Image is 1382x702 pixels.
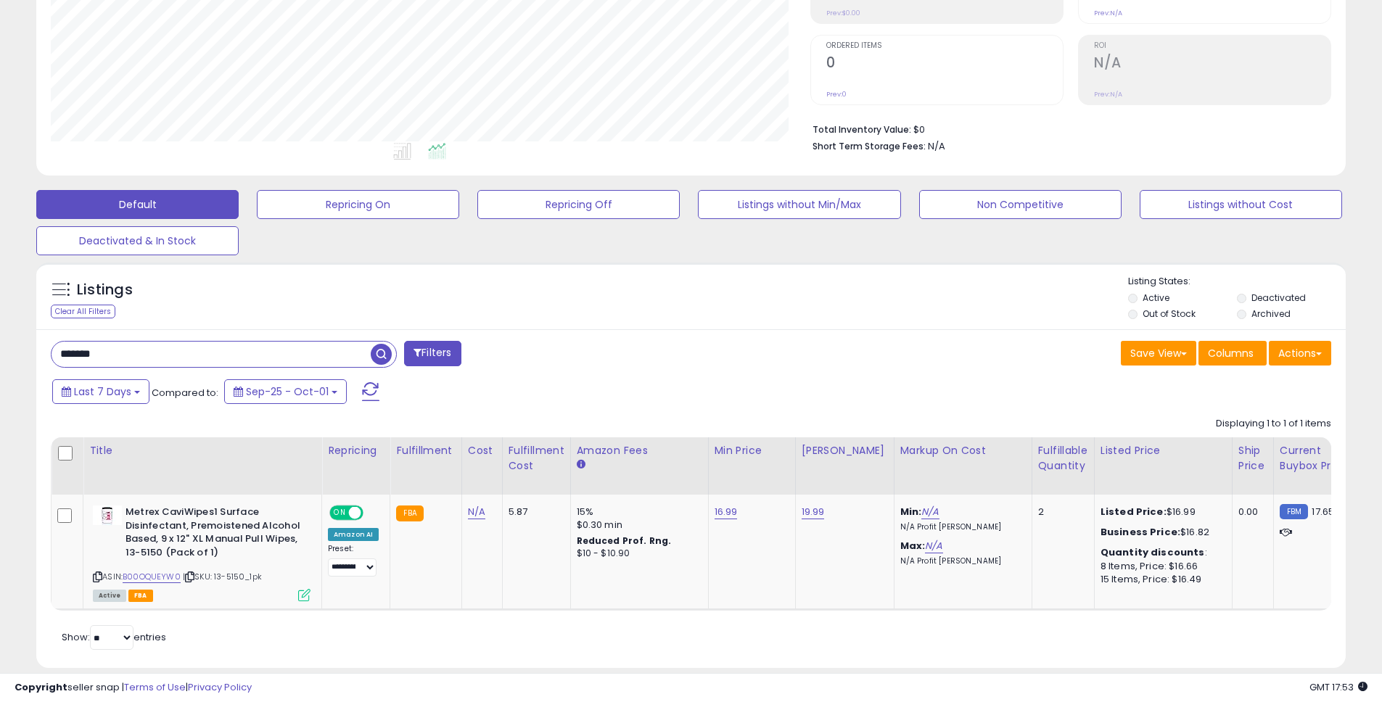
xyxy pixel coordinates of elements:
[921,505,939,519] a: N/A
[900,443,1026,458] div: Markup on Cost
[124,680,186,694] a: Terms of Use
[1198,341,1267,366] button: Columns
[1143,292,1169,304] label: Active
[1269,341,1331,366] button: Actions
[1094,9,1122,17] small: Prev: N/A
[1038,505,1083,519] div: 2
[1280,504,1308,519] small: FBM
[577,505,697,519] div: 15%
[328,544,379,577] div: Preset:
[715,505,738,519] a: 16.99
[36,190,239,219] button: Default
[1143,307,1196,320] label: Out of Stock
[1101,573,1221,586] div: 15 Items, Price: $16.49
[1101,505,1167,519] b: Listed Price:
[577,443,702,458] div: Amazon Fees
[1101,443,1226,458] div: Listed Price
[152,386,218,400] span: Compared to:
[468,443,496,458] div: Cost
[802,443,888,458] div: [PERSON_NAME]
[328,443,384,458] div: Repricing
[128,590,153,602] span: FBA
[826,42,1063,50] span: Ordered Items
[1121,341,1196,366] button: Save View
[51,305,115,318] div: Clear All Filters
[1216,417,1331,431] div: Displaying 1 to 1 of 1 items
[928,139,945,153] span: N/A
[1101,560,1221,573] div: 8 Items, Price: $16.66
[1101,525,1180,539] b: Business Price:
[509,505,559,519] div: 5.87
[826,90,847,99] small: Prev: 0
[468,505,485,519] a: N/A
[698,190,900,219] button: Listings without Min/Max
[93,590,126,602] span: All listings currently available for purchase on Amazon
[919,190,1122,219] button: Non Competitive
[900,556,1021,566] p: N/A Profit [PERSON_NAME]
[826,54,1063,74] h2: 0
[15,681,252,695] div: seller snap | |
[894,437,1032,495] th: The percentage added to the cost of goods (COGS) that forms the calculator for Min & Max prices.
[1038,443,1088,474] div: Fulfillable Quantity
[246,384,329,399] span: Sep-25 - Oct-01
[224,379,347,404] button: Sep-25 - Oct-01
[1101,545,1205,559] b: Quantity discounts
[1128,275,1346,289] p: Listing States:
[52,379,149,404] button: Last 7 Days
[1312,505,1334,519] span: 17.65
[900,505,922,519] b: Min:
[1309,680,1367,694] span: 2025-10-9 17:53 GMT
[1094,54,1330,74] h2: N/A
[396,505,423,521] small: FBA
[93,505,310,600] div: ASIN:
[715,443,789,458] div: Min Price
[802,505,825,519] a: 19.99
[404,341,461,366] button: Filters
[813,140,926,152] b: Short Term Storage Fees:
[577,519,697,532] div: $0.30 min
[257,190,459,219] button: Repricing On
[925,539,942,553] a: N/A
[396,443,455,458] div: Fulfillment
[813,120,1320,137] li: $0
[1238,505,1262,519] div: 0.00
[188,680,252,694] a: Privacy Policy
[62,630,166,644] span: Show: entries
[1238,443,1267,474] div: Ship Price
[1094,42,1330,50] span: ROI
[900,539,926,553] b: Max:
[826,9,860,17] small: Prev: $0.00
[93,505,122,525] img: 31JR31TnFAL._SL40_.jpg
[1101,505,1221,519] div: $16.99
[1101,546,1221,559] div: :
[74,384,131,399] span: Last 7 Days
[361,507,384,519] span: OFF
[77,280,133,300] h5: Listings
[1280,443,1354,474] div: Current Buybox Price
[1094,90,1122,99] small: Prev: N/A
[1251,292,1306,304] label: Deactivated
[331,507,349,519] span: ON
[577,548,697,560] div: $10 - $10.90
[183,571,262,582] span: | SKU: 13-5150_1pk
[577,458,585,471] small: Amazon Fees.
[509,443,564,474] div: Fulfillment Cost
[577,534,672,547] b: Reduced Prof. Rng.
[328,528,379,541] div: Amazon AI
[900,522,1021,532] p: N/A Profit [PERSON_NAME]
[15,680,67,694] strong: Copyright
[123,571,181,583] a: B00OQUEYW0
[126,505,302,563] b: Metrex CaviWipes1 Surface Disinfectant, Premoistened Alcohol Based, 9 x 12" XL Manual Pull Wipes,...
[813,123,911,136] b: Total Inventory Value:
[36,226,239,255] button: Deactivated & In Stock
[1101,526,1221,539] div: $16.82
[1140,190,1342,219] button: Listings without Cost
[89,443,316,458] div: Title
[477,190,680,219] button: Repricing Off
[1208,346,1254,360] span: Columns
[1251,307,1291,320] label: Archived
